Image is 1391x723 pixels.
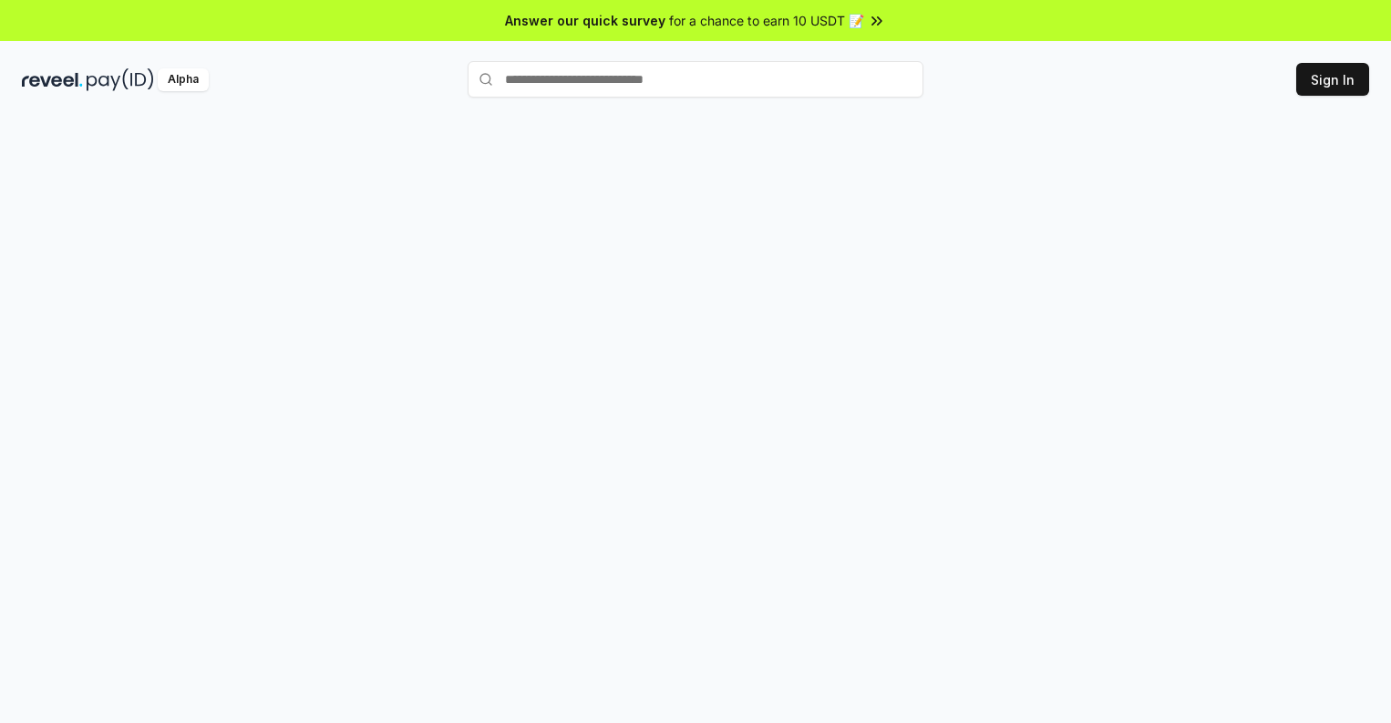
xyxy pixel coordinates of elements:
[158,68,209,91] div: Alpha
[1296,63,1369,96] button: Sign In
[87,68,154,91] img: pay_id
[22,68,83,91] img: reveel_dark
[669,11,864,30] span: for a chance to earn 10 USDT 📝
[505,11,665,30] span: Answer our quick survey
